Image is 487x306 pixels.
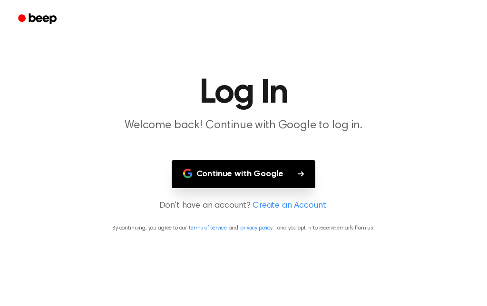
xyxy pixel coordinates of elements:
[240,225,273,231] a: privacy policy
[253,200,326,212] a: Create an Account
[189,225,226,231] a: terms of service
[11,76,476,110] h1: Log In
[11,200,476,212] p: Don't have an account?
[11,10,65,29] a: Beep
[61,118,426,134] p: Welcome back! Continue with Google to log in.
[172,160,316,188] button: Continue with Google
[11,224,476,232] p: By continuing, you agree to our and , and you opt in to receive emails from us.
